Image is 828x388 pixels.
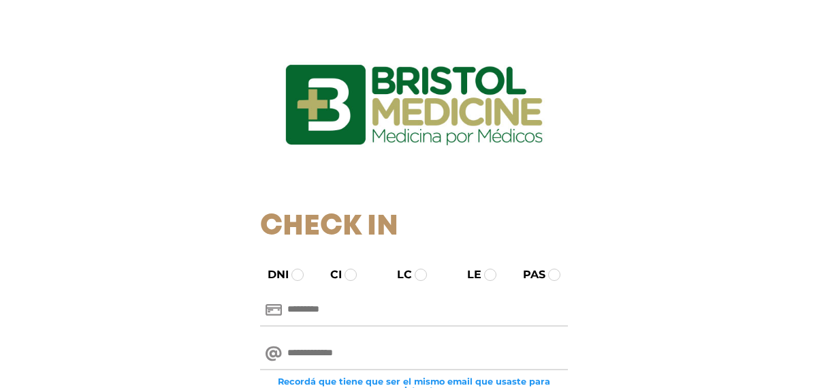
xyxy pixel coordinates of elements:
[511,267,545,283] label: PAS
[230,16,598,194] img: logo_ingresarbristol.jpg
[455,267,481,283] label: LE
[385,267,412,283] label: LC
[318,267,342,283] label: CI
[255,267,289,283] label: DNI
[260,210,567,244] h1: Check In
